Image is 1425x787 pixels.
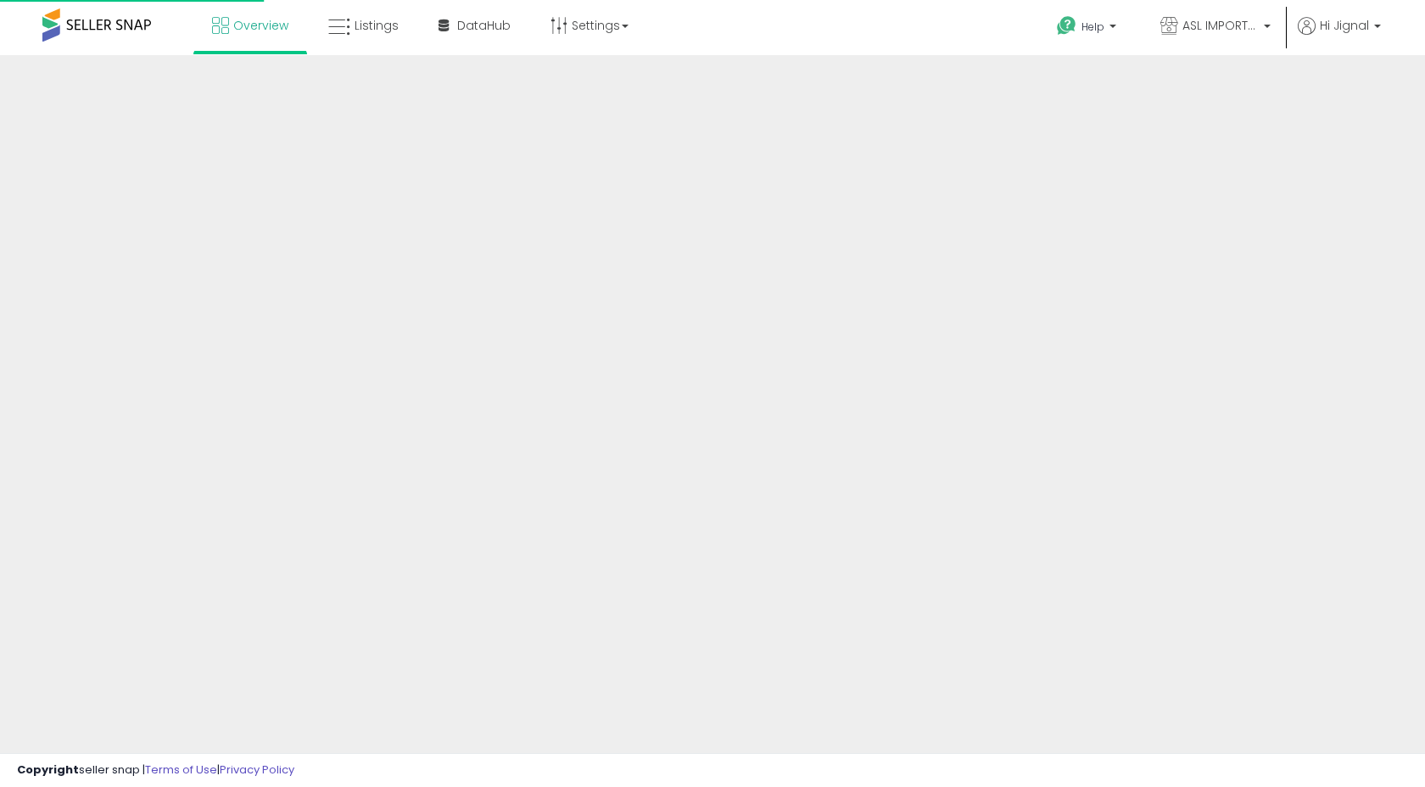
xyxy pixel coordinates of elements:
[1182,17,1259,34] span: ASL IMPORTED
[1320,17,1369,34] span: Hi Jignal
[355,17,399,34] span: Listings
[1056,15,1077,36] i: Get Help
[457,17,511,34] span: DataHub
[1081,20,1104,34] span: Help
[1043,3,1133,55] a: Help
[233,17,288,34] span: Overview
[1298,17,1381,55] a: Hi Jignal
